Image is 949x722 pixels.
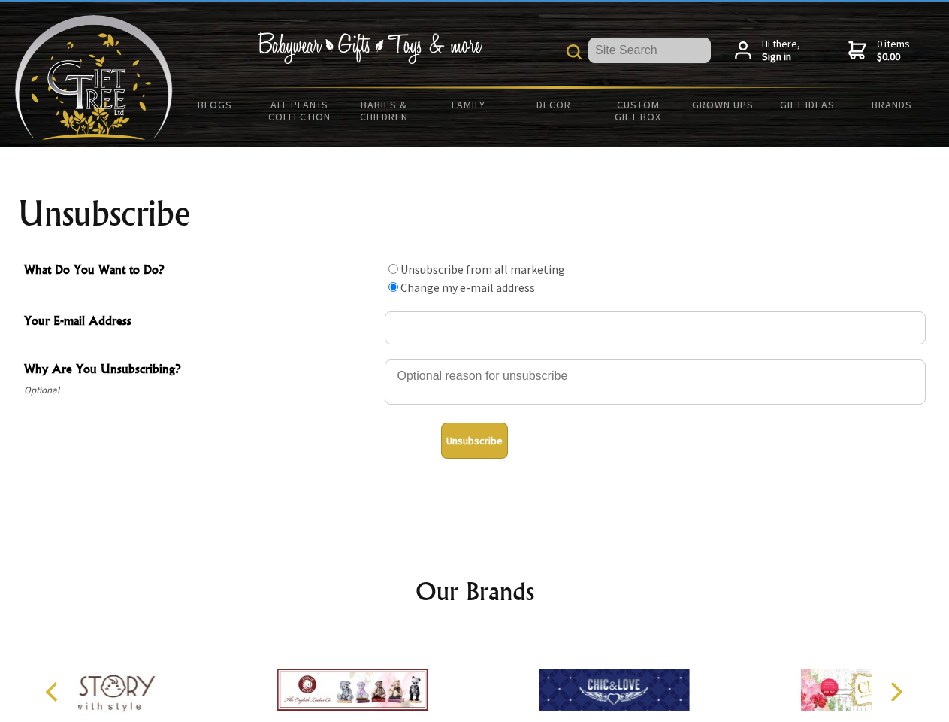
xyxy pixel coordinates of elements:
h1: Unsubscribe [18,196,932,232]
a: Family [427,89,512,120]
h2: Our Brands [30,573,920,609]
img: Babyware - Gifts - Toys and more... [15,15,173,140]
span: Optional [24,381,377,399]
a: 0 items$0.00 [848,38,910,64]
span: Why Are You Unsubscribing? [24,359,377,381]
a: All Plants Collection [258,89,343,132]
a: Decor [511,89,596,120]
a: Custom Gift Box [596,89,681,132]
a: Hi there,Sign in [735,38,800,64]
a: BLOGS [173,89,258,120]
a: Gift Ideas [765,89,850,120]
label: Change my e-mail address [400,280,535,295]
input: Your E-mail Address [385,311,926,344]
button: Next [879,675,912,708]
button: Previous [38,675,71,708]
img: product search [567,44,582,59]
span: Hi there, [762,38,800,64]
input: What Do You Want to Do? [388,282,398,292]
a: Babies & Children [342,89,427,132]
strong: Sign in [762,50,800,64]
span: Your E-mail Address [24,311,377,333]
strong: $0.00 [877,50,910,64]
textarea: Why Are You Unsubscribing? [385,359,926,405]
input: What Do You Want to Do? [388,264,398,274]
span: 0 items [877,37,910,64]
a: Brands [850,89,935,120]
button: Unsubscribe [441,423,508,459]
input: Site Search [588,38,711,63]
span: What Do You Want to Do? [24,260,377,282]
label: Unsubscribe from all marketing [400,262,565,277]
a: Grown Ups [680,89,765,120]
img: Babywear - Gifts - Toys & more [257,32,482,64]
